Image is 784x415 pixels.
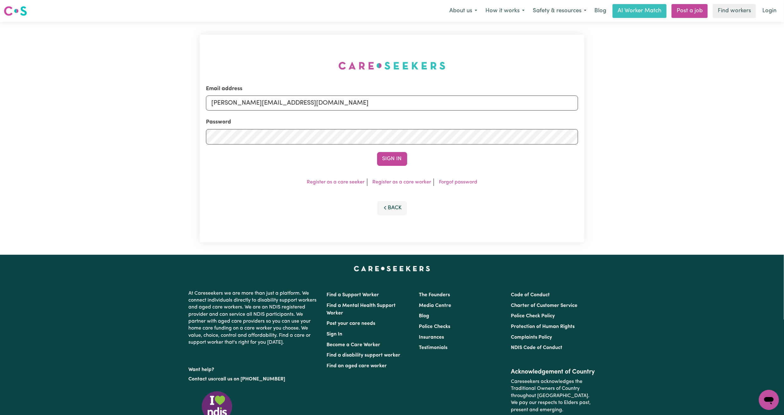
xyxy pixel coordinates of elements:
[327,303,396,316] a: Find a Mental Health Support Worker
[481,4,529,18] button: How it works
[189,377,214,382] a: Contact us
[327,342,381,347] a: Become a Care Worker
[372,180,431,185] a: Register as a care worker
[713,4,756,18] a: Find workers
[672,4,708,18] a: Post a job
[419,292,450,298] a: The Founders
[511,314,555,319] a: Police Check Policy
[206,85,242,93] label: Email address
[354,266,430,271] a: Careseekers home page
[327,292,379,298] a: Find a Support Worker
[206,118,231,126] label: Password
[511,324,575,329] a: Protection of Human Rights
[4,5,27,17] img: Careseekers logo
[327,321,376,326] a: Post your care needs
[511,335,552,340] a: Complaints Policy
[613,4,667,18] a: AI Worker Match
[445,4,481,18] button: About us
[4,4,27,18] a: Careseekers logo
[419,335,444,340] a: Insurances
[759,390,779,410] iframe: Button to launch messaging window, conversation in progress
[327,353,401,358] a: Find a disability support worker
[419,324,450,329] a: Police Checks
[377,201,407,215] button: Back
[189,364,319,373] p: Want help?
[419,303,451,308] a: Media Centre
[307,180,365,185] a: Register as a care seeker
[327,363,387,369] a: Find an aged care worker
[511,368,595,376] h2: Acknowledgement of Country
[511,292,550,298] a: Code of Conduct
[511,303,577,308] a: Charter of Customer Service
[327,332,343,337] a: Sign In
[206,96,578,111] input: Email address
[419,345,447,350] a: Testimonials
[419,314,429,319] a: Blog
[218,377,285,382] a: call us on [PHONE_NUMBER]
[189,287,319,349] p: At Careseekers we are more than just a platform. We connect individuals directly to disability su...
[439,180,477,185] a: Forgot password
[759,4,780,18] a: Login
[189,373,319,385] p: or
[377,152,407,166] button: Sign In
[591,4,610,18] a: Blog
[511,345,562,350] a: NDIS Code of Conduct
[529,4,591,18] button: Safety & resources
